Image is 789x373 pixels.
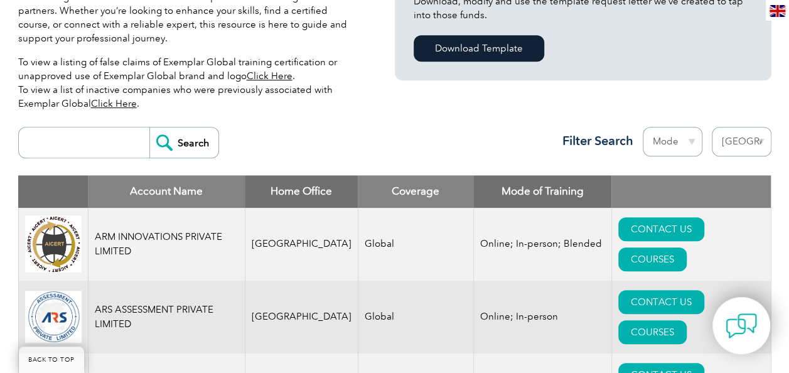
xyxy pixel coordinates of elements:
[473,175,611,208] th: Mode of Training: activate to sort column ascending
[91,98,137,109] a: Click Here
[473,208,611,281] td: Online; In-person; Blended
[618,217,704,241] a: CONTACT US
[25,215,82,273] img: d4f7149c-8dc9-ef11-a72f-002248108aed-logo.jpg
[473,281,611,354] td: Online; In-person
[88,281,245,354] td: ARS ASSESSMENT PRIVATE LIMITED
[618,290,704,314] a: CONTACT US
[358,208,473,281] td: Global
[19,347,84,373] a: BACK TO TOP
[245,281,358,354] td: [GEOGRAPHIC_DATA]
[88,175,245,208] th: Account Name: activate to sort column descending
[358,175,473,208] th: Coverage: activate to sort column ascending
[555,133,633,149] h3: Filter Search
[618,320,687,344] a: COURSES
[726,310,757,342] img: contact-chat.png
[25,291,82,343] img: 509b7a2e-6565-ed11-9560-0022481565fd-logo.png
[414,35,544,62] a: Download Template
[247,70,293,82] a: Click Here
[611,175,771,208] th: : activate to sort column ascending
[618,247,687,271] a: COURSES
[88,208,245,281] td: ARM INNOVATIONS PRIVATE LIMITED
[358,281,473,354] td: Global
[245,175,358,208] th: Home Office: activate to sort column ascending
[18,55,357,111] p: To view a listing of false claims of Exemplar Global training certification or unapproved use of ...
[149,127,218,158] input: Search
[245,208,358,281] td: [GEOGRAPHIC_DATA]
[770,5,785,17] img: en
